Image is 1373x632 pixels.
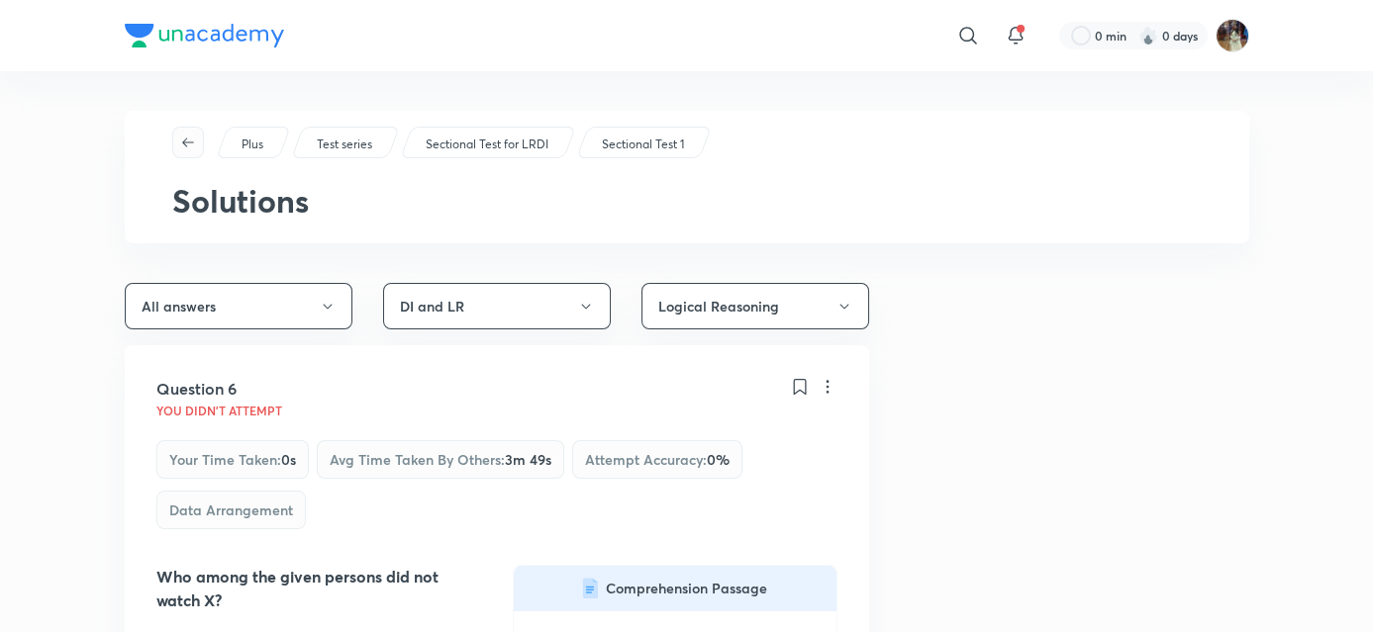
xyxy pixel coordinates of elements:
[156,566,439,610] strong: Who among the given persons did not watch X?
[505,450,551,469] span: 3m 49s
[172,182,1202,220] h2: Solutions
[1216,19,1249,52] img: kanak goel
[238,135,266,153] a: Plus
[707,450,730,469] span: 0 %
[641,283,869,329] button: Logical Reasoning
[317,135,372,153] p: Test series
[582,578,598,599] img: comprehension-icon
[426,135,548,153] p: Sectional Test for LRDI
[602,135,684,153] p: Sectional Test 1
[1138,26,1158,45] img: streak
[156,440,309,479] div: Your time taken :
[606,578,767,599] h6: Comprehension Passage
[125,283,352,329] button: All answers
[313,135,375,153] a: Test series
[383,283,611,329] button: DI and LR
[156,491,306,529] div: Data Arrangement
[572,440,742,479] div: Attempt accuracy :
[242,135,263,153] p: Plus
[598,135,687,153] a: Sectional Test 1
[317,440,564,479] div: Avg time taken by others :
[156,377,237,401] h5: Question 6
[125,24,284,47] img: Company Logo
[422,135,551,153] a: Sectional Test for LRDI
[156,405,282,416] p: You didn't Attempt
[281,450,296,469] span: 0s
